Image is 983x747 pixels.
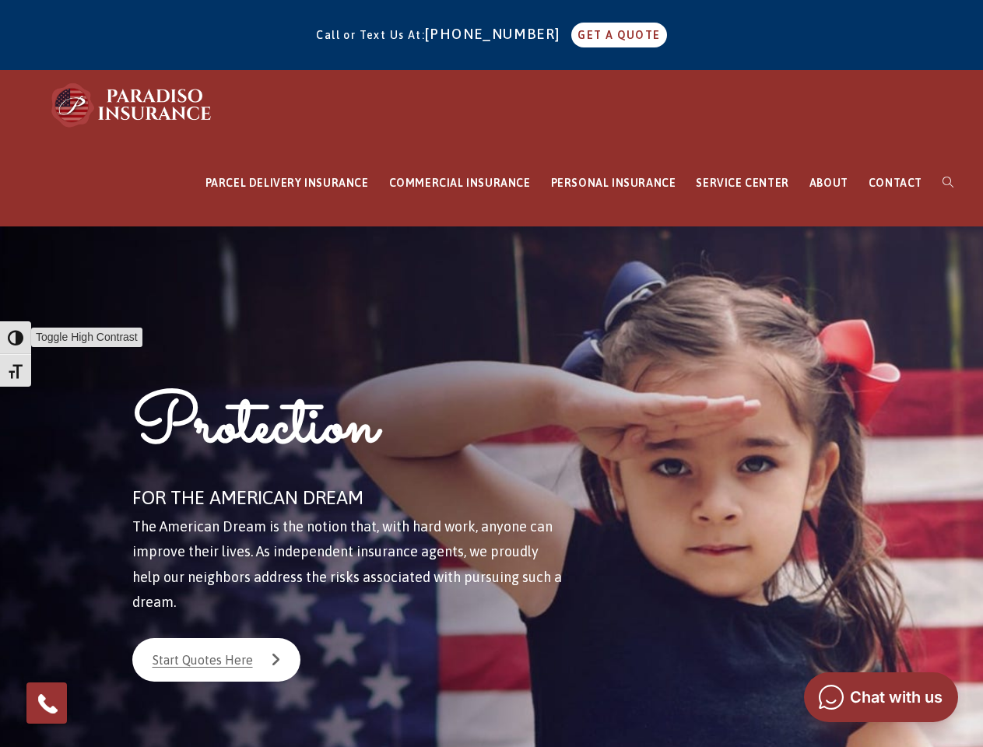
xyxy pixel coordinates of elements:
span: FOR THE AMERICAN DREAM [132,487,363,508]
a: COMMERCIAL INSURANCE [379,140,541,226]
a: ABOUT [799,140,858,226]
span: The American Dream is the notion that, with hard work, anyone can improve their lives. As indepen... [132,518,562,610]
span: PERSONAL INSURANCE [551,177,676,189]
h1: Protection [132,382,569,481]
span: PARCEL DELIVERY INSURANCE [205,177,369,189]
span: CONTACT [869,177,922,189]
a: CONTACT [858,140,932,226]
a: SERVICE CENTER [686,140,799,226]
span: SERVICE CENTER [696,177,788,189]
img: Paradiso Insurance [47,82,218,128]
a: [PHONE_NUMBER] [425,26,568,42]
span: Call or Text Us At: [316,29,425,41]
a: GET A QUOTE [571,23,666,47]
span: Toggle High Contrast [31,328,142,347]
a: Start Quotes Here [132,638,300,682]
img: Phone icon [35,691,60,716]
span: ABOUT [809,177,848,189]
a: PARCEL DELIVERY INSURANCE [195,140,379,226]
span: COMMERCIAL INSURANCE [389,177,531,189]
a: PERSONAL INSURANCE [541,140,686,226]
